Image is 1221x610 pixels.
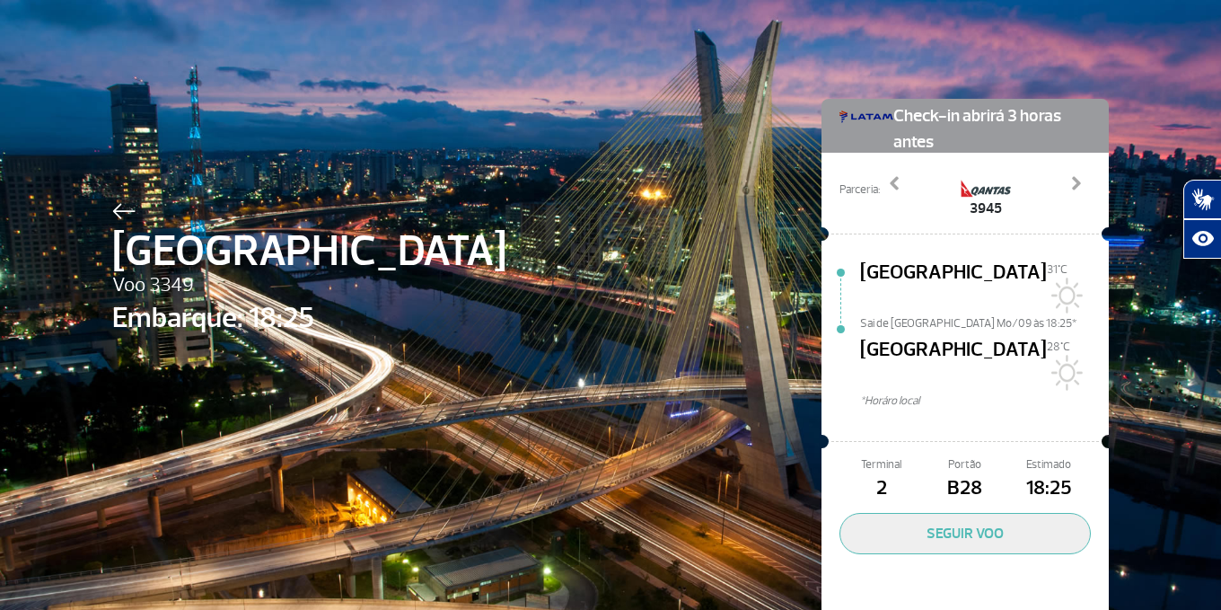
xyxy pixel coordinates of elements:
span: Estimado [1007,456,1091,473]
span: 18:25 [1007,473,1091,504]
img: Sol [1047,278,1083,314]
span: 31°C [1047,262,1067,277]
span: Check-in abrirá 3 horas antes [893,99,1091,155]
div: Plugin de acessibilidade da Hand Talk. [1183,180,1221,259]
span: 2 [839,473,923,504]
span: [GEOGRAPHIC_DATA] [112,219,506,284]
button: Abrir recursos assistivos. [1183,219,1221,259]
span: [GEOGRAPHIC_DATA] [860,335,1047,393]
span: Terminal [839,456,923,473]
span: [GEOGRAPHIC_DATA] [860,258,1047,315]
span: Embarque: 18:25 [112,296,506,340]
span: 28°C [1047,340,1070,354]
span: 3945 [959,198,1013,219]
button: Abrir tradutor de língua de sinais. [1183,180,1221,219]
span: B28 [923,473,1006,504]
img: Sol [1047,355,1083,391]
button: SEGUIR VOO [839,513,1091,554]
span: Portão [923,456,1006,473]
span: Parceria: [839,181,880,199]
span: *Horáro local [860,393,1109,410]
span: Voo 3349 [112,270,506,301]
span: Sai de [GEOGRAPHIC_DATA] Mo/09 às 18:25* [860,315,1109,328]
